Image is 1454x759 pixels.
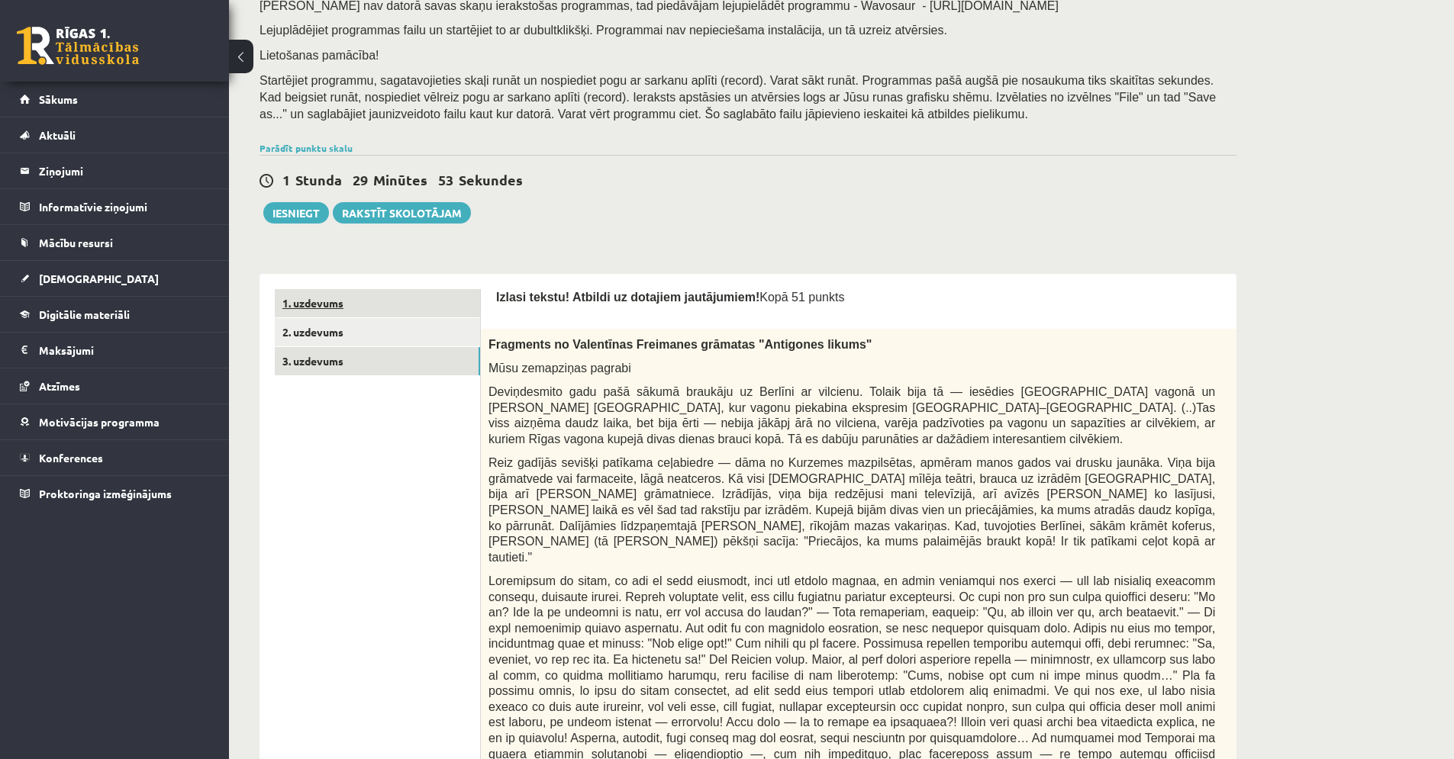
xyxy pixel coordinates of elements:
legend: Ziņojumi [39,153,210,188]
span: Reiz gadījās sevišķi patīkama ceļabiedre — dāma no Kurzemes mazpilsētas, apmēram manos gados vai ... [488,456,1215,564]
legend: Informatīvie ziņojumi [39,189,210,224]
a: Rīgas 1. Tālmācības vidusskola [17,27,139,65]
span: Konferences [39,451,103,465]
span: Stunda [295,171,342,188]
span: Motivācijas programma [39,415,160,429]
a: Rakstīt skolotājam [333,202,471,224]
span: 1 [282,171,290,188]
body: Editor, wiswyg-editor-user-answer-47433894241740 [15,15,786,31]
a: Motivācijas programma [20,404,210,439]
span: Lejuplādējiet programmas failu un startējiet to ar dubultklikšķi. Programmai nav nepieciešama ins... [260,24,947,37]
body: Editor, wiswyg-editor-user-answer-47433899979520 [15,15,786,31]
a: Atzīmes [20,368,210,404]
a: 1. uzdevums [275,289,480,317]
span: Startējiet programmu, sagatavojieties skaļi runāt un nospiediet pogu ar sarkanu aplīti (record). ... [260,74,1216,121]
span: Aktuāli [39,128,76,142]
span: Sekundes [459,171,523,188]
a: Mācību resursi [20,225,210,260]
a: [DEMOGRAPHIC_DATA] [20,261,210,296]
span: Proktoringa izmēģinājums [39,487,172,500]
a: Informatīvie ziņojumi [20,189,210,224]
body: Editor, wiswyg-editor-user-answer-47433900738720 [15,15,786,31]
span: 53 [438,171,453,188]
body: Editor, wiswyg-editor-user-answer-47433870599140 [15,15,786,31]
span: Digitālie materiāli [39,307,130,321]
span: Sākums [39,92,78,106]
span: Minūtes [373,171,427,188]
button: Iesniegt [263,202,329,224]
span: Fragments no Valentīnas Freimanes grāmatas "Antigones likums" [488,338,872,351]
a: 2. uzdevums [275,318,480,346]
body: Editor, wiswyg-editor-user-answer-47433889380300 [15,15,786,31]
a: Proktoringa izmēģinājums [20,476,210,511]
span: Atzīmes [39,379,80,393]
span: Lietošanas pamācība! [260,49,379,62]
span: Mācību resursi [39,236,113,249]
span: Deviņdesmito gadu pašā sākumā braukāju uz Berlīni ar vilcienu. Tolaik bija tā — iesēdies [GEOGRAP... [488,385,1215,445]
span: 29 [353,171,368,188]
a: Digitālie materiāli [20,297,210,332]
span: Mūsu zemapziņas pagrabi [488,362,631,375]
a: Aktuāli [20,117,210,153]
a: Parādīt punktu skalu [260,142,353,154]
span: Kopā 51 punkts [759,291,844,304]
body: Editor, wiswyg-editor-user-answer-47433909013940 [15,15,786,31]
legend: Maksājumi [39,333,210,368]
a: Ziņojumi [20,153,210,188]
a: Sākums [20,82,210,117]
span: Izlasi tekstu! Atbildi uz dotajiem jautājumiem! [496,291,759,304]
a: 3. uzdevums [275,347,480,375]
a: Maksājumi [20,333,210,368]
a: Konferences [20,440,210,475]
span: [DEMOGRAPHIC_DATA] [39,272,159,285]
